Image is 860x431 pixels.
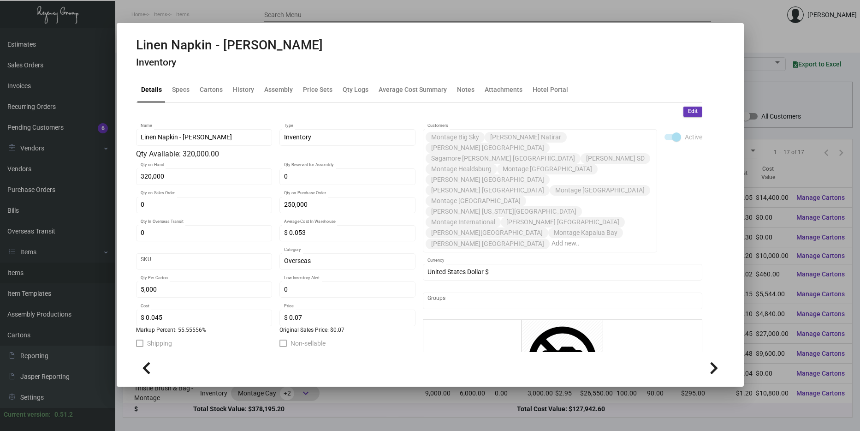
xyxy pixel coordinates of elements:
[548,227,623,238] mat-chip: Montage Kapalua Bay
[485,85,522,95] div: Attachments
[426,164,497,174] mat-chip: Montage Healdsburg
[426,185,550,196] mat-chip: [PERSON_NAME] [GEOGRAPHIC_DATA]
[457,85,474,95] div: Notes
[427,297,697,305] input: Add new..
[485,132,567,143] mat-chip: [PERSON_NAME] Natirar
[550,185,650,196] mat-chip: Montage [GEOGRAPHIC_DATA]
[54,410,73,419] div: 0.51.2
[426,217,501,227] mat-chip: Montage International
[426,132,485,143] mat-chip: Montage Big Sky
[426,143,550,153] mat-chip: [PERSON_NAME] [GEOGRAPHIC_DATA]
[4,410,51,419] div: Current version:
[426,239,550,249] mat-chip: [PERSON_NAME] [GEOGRAPHIC_DATA]
[264,85,293,95] div: Assembly
[303,85,332,95] div: Price Sets
[172,85,190,95] div: Specs
[233,85,254,95] div: History
[291,338,326,349] span: Non-sellable
[501,217,625,227] mat-chip: [PERSON_NAME] [GEOGRAPHIC_DATA]
[688,108,698,115] span: Edit
[581,153,650,164] mat-chip: [PERSON_NAME] SD
[343,85,368,95] div: Qty Logs
[426,174,550,185] mat-chip: [PERSON_NAME] [GEOGRAPHIC_DATA]
[497,164,598,174] mat-chip: Montage [GEOGRAPHIC_DATA]
[533,85,568,95] div: Hotel Portal
[426,227,548,238] mat-chip: [PERSON_NAME][GEOGRAPHIC_DATA]
[426,153,581,164] mat-chip: Sagamore [PERSON_NAME] [GEOGRAPHIC_DATA]
[136,37,323,53] h2: Linen Napkin - [PERSON_NAME]
[136,57,323,68] h4: Inventory
[426,196,526,206] mat-chip: Montage [GEOGRAPHIC_DATA]
[683,107,702,117] button: Edit
[136,149,415,160] div: Qty Available: 320,000.00
[141,85,162,95] div: Details
[426,206,582,217] mat-chip: [PERSON_NAME] [US_STATE][GEOGRAPHIC_DATA]
[379,85,447,95] div: Average Cost Summary
[147,338,172,349] span: Shipping
[552,240,652,247] input: Add new..
[200,85,223,95] div: Cartons
[685,132,702,143] span: Active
